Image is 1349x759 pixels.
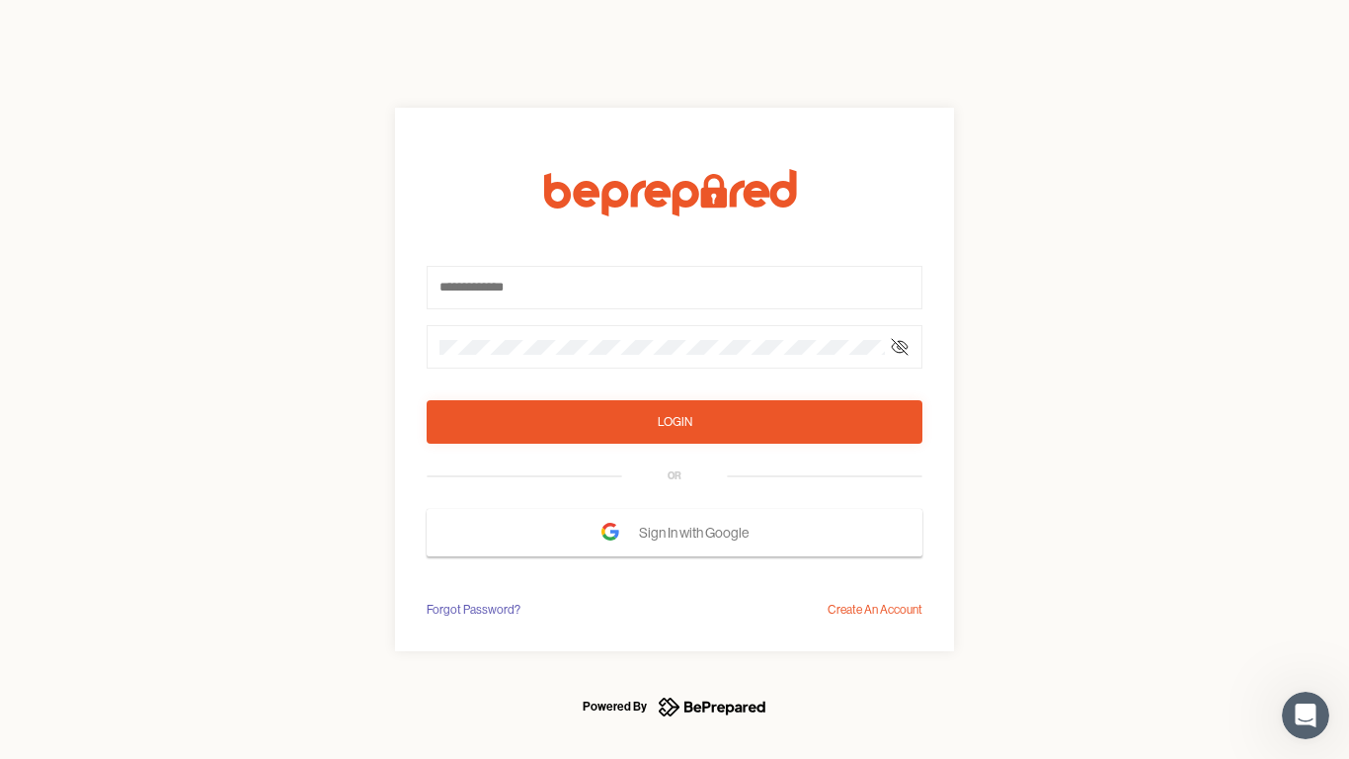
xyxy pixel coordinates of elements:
div: OR [668,468,681,484]
iframe: Intercom live chat [1282,692,1329,739]
button: Login [427,400,922,444]
div: Create An Account [828,600,922,620]
button: Sign In with Google [427,509,922,556]
div: Powered By [583,695,647,718]
div: Login [658,412,692,432]
span: Sign In with Google [639,515,758,550]
div: Forgot Password? [427,600,520,620]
